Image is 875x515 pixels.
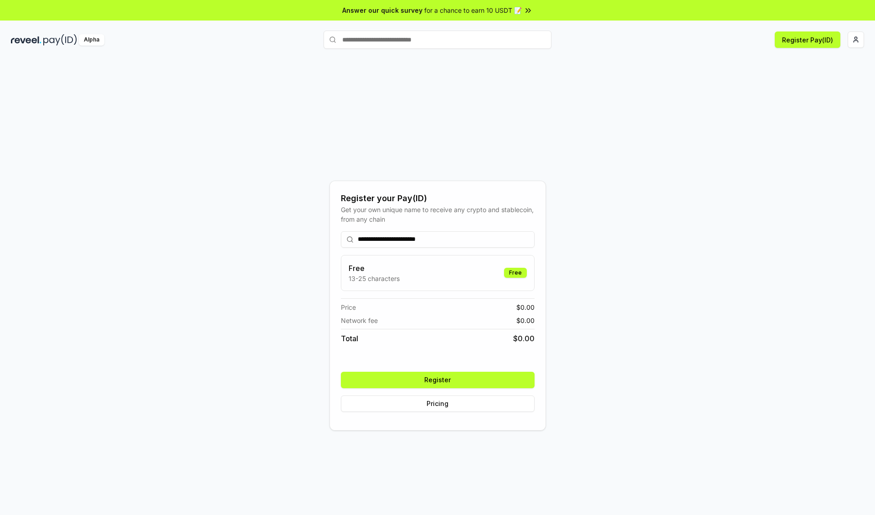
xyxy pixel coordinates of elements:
[341,333,358,344] span: Total
[349,263,400,274] h3: Free
[341,395,535,412] button: Pricing
[424,5,522,15] span: for a chance to earn 10 USDT 📝
[79,34,104,46] div: Alpha
[349,274,400,283] p: 13-25 characters
[341,372,535,388] button: Register
[516,316,535,325] span: $ 0.00
[341,316,378,325] span: Network fee
[341,302,356,312] span: Price
[504,268,527,278] div: Free
[513,333,535,344] span: $ 0.00
[43,34,77,46] img: pay_id
[11,34,41,46] img: reveel_dark
[341,205,535,224] div: Get your own unique name to receive any crypto and stablecoin, from any chain
[341,192,535,205] div: Register your Pay(ID)
[516,302,535,312] span: $ 0.00
[342,5,422,15] span: Answer our quick survey
[775,31,840,48] button: Register Pay(ID)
